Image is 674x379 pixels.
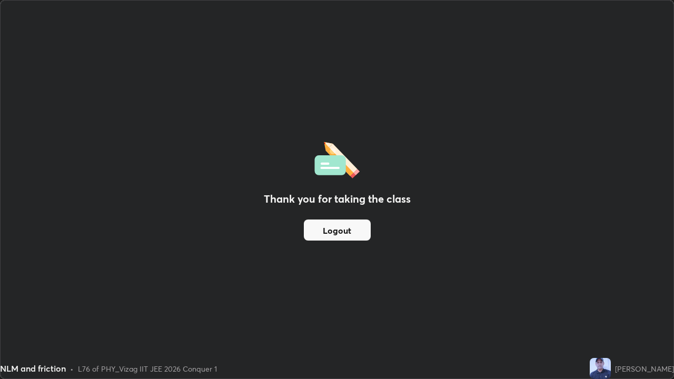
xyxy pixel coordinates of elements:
[70,363,74,374] div: •
[264,191,411,207] h2: Thank you for taking the class
[314,138,360,178] img: offlineFeedback.1438e8b3.svg
[78,363,217,374] div: L76 of PHY_Vizag IIT JEE 2026 Conquer 1
[615,363,674,374] div: [PERSON_NAME]
[304,220,371,241] button: Logout
[590,358,611,379] img: c61005e5861d483691173e6855379ac0.jpg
